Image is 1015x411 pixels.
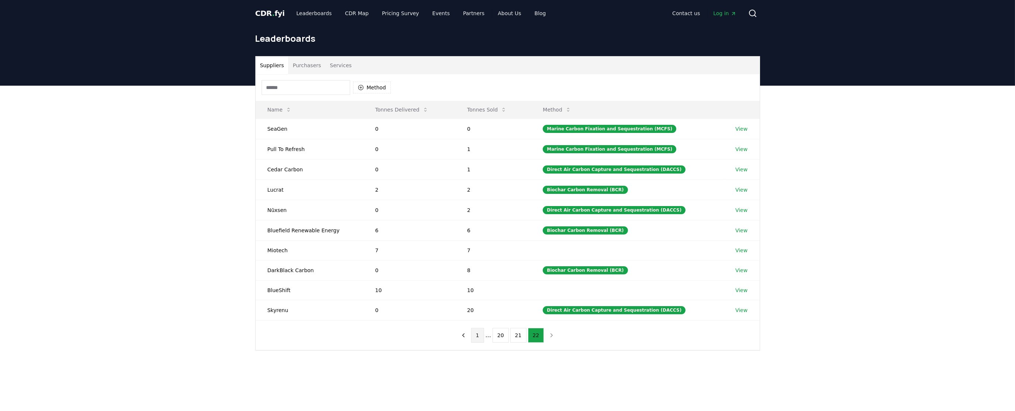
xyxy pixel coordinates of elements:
[256,300,363,320] td: Skyrenu
[713,10,736,17] span: Log in
[363,240,455,260] td: 7
[528,328,544,343] button: 22
[461,102,512,117] button: Tonnes Sold
[455,220,531,240] td: 6
[363,260,455,280] td: 0
[735,267,748,274] a: View
[543,145,676,153] div: Marine Carbon Fixation and Sequestration (MCFS)
[735,206,748,214] a: View
[666,7,706,20] a: Contact us
[256,179,363,200] td: Lucrat
[256,280,363,300] td: BlueShift
[707,7,742,20] a: Log in
[735,306,748,314] a: View
[543,306,686,314] div: Direct Air Carbon Capture and Sequestration (DACCS)
[376,7,425,20] a: Pricing Survey
[455,159,531,179] td: 1
[529,7,552,20] a: Blog
[272,9,275,18] span: .
[492,7,527,20] a: About Us
[543,206,686,214] div: Direct Air Carbon Capture and Sequestration (DACCS)
[363,179,455,200] td: 2
[735,166,748,173] a: View
[288,56,325,74] button: Purchasers
[363,280,455,300] td: 10
[455,139,531,159] td: 1
[290,7,552,20] nav: Main
[455,260,531,280] td: 8
[457,328,470,343] button: previous page
[256,200,363,220] td: Nūxsen
[543,125,676,133] div: Marine Carbon Fixation and Sequestration (MCFS)
[735,186,748,193] a: View
[256,56,289,74] button: Suppliers
[510,328,527,343] button: 21
[256,119,363,139] td: SeaGen
[543,165,686,174] div: Direct Air Carbon Capture and Sequestration (DACCS)
[256,159,363,179] td: Cedar Carbon
[543,186,628,194] div: Biochar Carbon Removal (BCR)
[256,260,363,280] td: DarkBlack Carbon
[363,159,455,179] td: 0
[256,240,363,260] td: Miotech
[455,119,531,139] td: 0
[339,7,374,20] a: CDR Map
[735,145,748,153] a: View
[290,7,338,20] a: Leaderboards
[455,280,531,300] td: 10
[369,102,434,117] button: Tonnes Delivered
[455,300,531,320] td: 20
[363,200,455,220] td: 0
[735,287,748,294] a: View
[255,32,760,44] h1: Leaderboards
[457,7,490,20] a: Partners
[735,125,748,133] a: View
[455,200,531,220] td: 2
[256,220,363,240] td: Bluefield Renewable Energy
[455,240,531,260] td: 7
[471,328,484,343] button: 1
[363,300,455,320] td: 0
[543,226,628,234] div: Biochar Carbon Removal (BCR)
[735,227,748,234] a: View
[262,102,297,117] button: Name
[256,139,363,159] td: Pull To Refresh
[363,139,455,159] td: 0
[493,328,509,343] button: 20
[325,56,356,74] button: Services
[255,9,285,18] span: CDR fyi
[735,247,748,254] a: View
[255,8,285,18] a: CDR.fyi
[455,179,531,200] td: 2
[486,331,491,340] li: ...
[363,220,455,240] td: 6
[537,102,577,117] button: Method
[353,82,391,93] button: Method
[666,7,742,20] nav: Main
[427,7,456,20] a: Events
[543,266,628,274] div: Biochar Carbon Removal (BCR)
[363,119,455,139] td: 0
